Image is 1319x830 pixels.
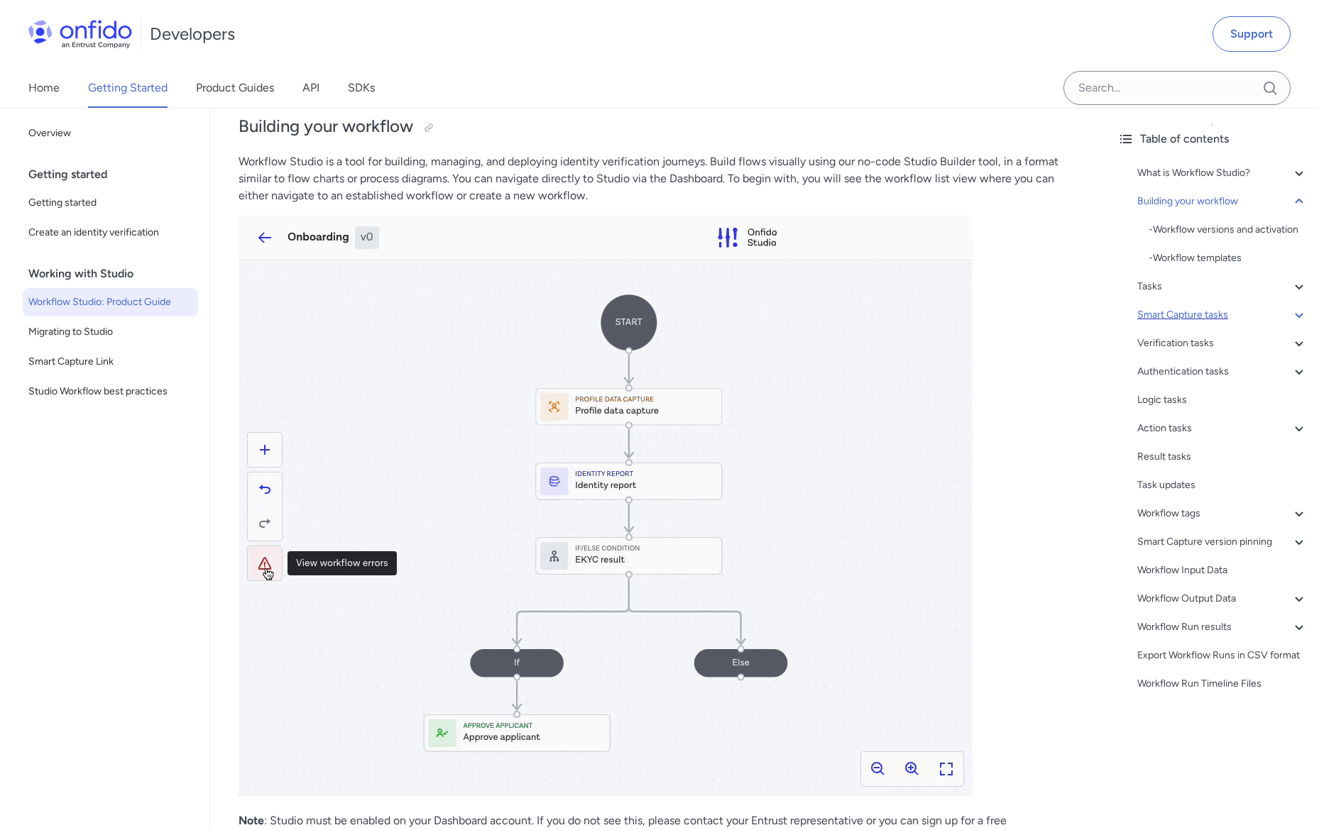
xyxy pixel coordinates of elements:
[1137,448,1308,465] a: Result tasks
[196,68,274,108] a: Product Guides
[1137,306,1308,323] a: Smart Capture tasks
[1137,477,1308,494] a: Task updates
[1149,250,1308,267] a: -Workflow templates
[239,814,264,827] strong: Note
[1149,250,1308,267] div: - Workflow templates
[150,23,235,45] h1: Developers
[1137,675,1308,692] a: Workflow Run Timeline Files
[1149,221,1308,238] div: - Workflow versions and activation
[28,260,204,288] div: Working with Studio
[28,383,192,400] span: Studio Workflow best practices
[1137,420,1308,437] a: Action tasks
[28,194,192,211] span: Getting started
[1137,590,1308,607] a: Workflow Output Data
[1117,131,1308,148] div: Table of contents
[23,189,198,217] a: Getting started
[28,323,192,341] span: Migrating to Studio
[1137,562,1308,579] a: Workflow Input Data
[28,353,192,370] span: Smart Capture Link
[23,288,198,316] a: Workflow Studio: Product Guide
[23,119,198,148] a: Overview
[302,68,319,108] a: API
[1137,335,1308,352] a: Verification tasks
[1137,363,1308,380] a: Authentication tasks
[28,294,192,311] span: Workflow Studio: Product Guide
[28,68,60,108] a: Home
[1137,392,1308,409] a: Logic tasks
[23,377,198,406] a: Studio Workflow best practices
[1137,505,1308,522] a: Workflow tags
[23,318,198,346] a: Migrating to Studio
[28,160,204,189] div: Getting started
[28,224,192,241] span: Create an identity verification
[1137,647,1308,664] a: Export Workflow Runs in CSV format
[1137,278,1308,295] a: Tasks
[239,216,973,796] img: Building your workflow
[1137,533,1308,550] a: Smart Capture version pinning
[88,68,168,108] a: Getting Started
[239,115,1078,139] h2: Building your workflow
[1137,193,1308,210] a: Building your workflow
[239,153,1078,204] p: Workflow Studio is a tool for building, managing, and deploying identity verification journeys. B...
[23,218,198,247] a: Create an identity verification
[1137,165,1308,182] a: What is Workflow Studio?
[28,125,192,142] span: Overview
[23,348,198,376] a: Smart Capture Link
[1149,221,1308,238] a: -Workflow versions and activation
[1213,16,1291,52] a: Support
[28,20,132,48] img: Onfido Logo
[1063,71,1291,105] input: Onfido search input field
[348,68,375,108] a: SDKs
[1137,619,1308,636] a: Workflow Run results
